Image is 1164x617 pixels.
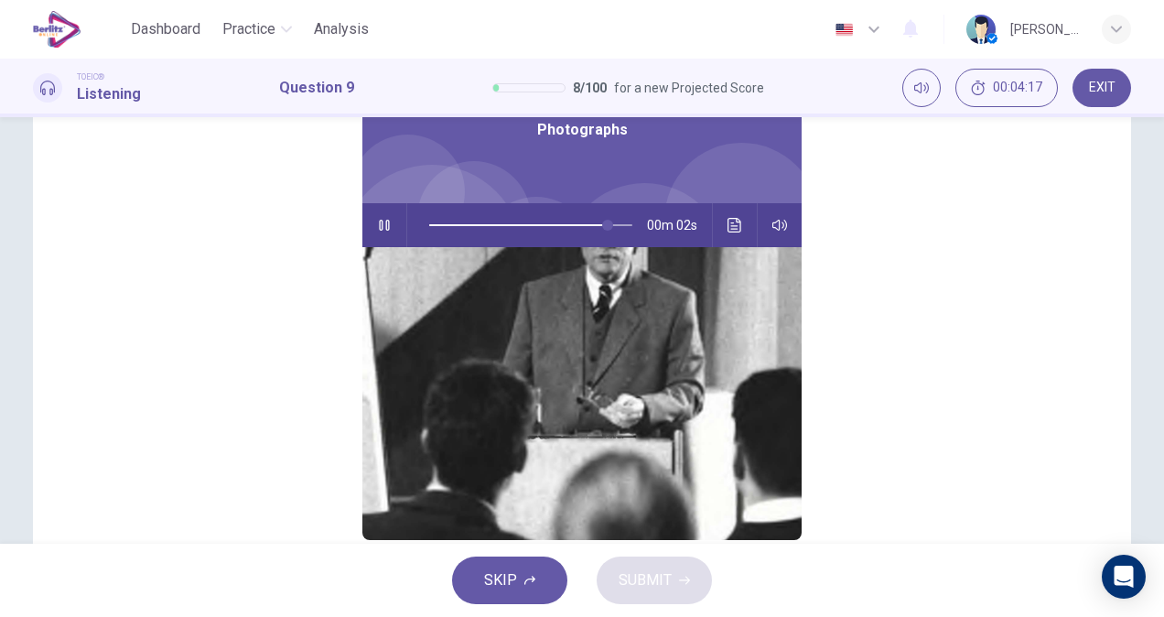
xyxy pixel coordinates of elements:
div: Mute [902,69,941,107]
h1: Question 9 [279,77,354,99]
span: SKIP [484,568,517,593]
span: Photographs [537,119,628,141]
img: EduSynch logo [33,11,81,48]
button: 00:04:17 [955,69,1058,107]
span: for a new Projected Score [614,77,764,99]
span: TOEIC® [77,70,104,83]
span: 8 / 100 [573,77,607,99]
button: Practice [215,13,299,46]
span: 00:04:17 [993,81,1042,95]
button: Click to see the audio transcription [720,203,749,247]
span: EXIT [1089,81,1115,95]
img: Profile picture [966,15,996,44]
button: EXIT [1072,69,1131,107]
a: EduSynch logo [33,11,124,48]
h1: Listening [77,83,141,105]
span: Analysis [314,18,369,40]
div: Hide [955,69,1058,107]
button: Analysis [307,13,376,46]
button: Dashboard [124,13,208,46]
img: en [833,23,856,37]
span: Practice [222,18,275,40]
img: Photographs [362,247,802,540]
span: 00m 02s [647,203,712,247]
div: [PERSON_NAME] [PERSON_NAME] [PERSON_NAME] [1010,18,1080,40]
div: Open Intercom Messenger [1102,555,1146,599]
button: SKIP [452,557,567,604]
span: Dashboard [131,18,200,40]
